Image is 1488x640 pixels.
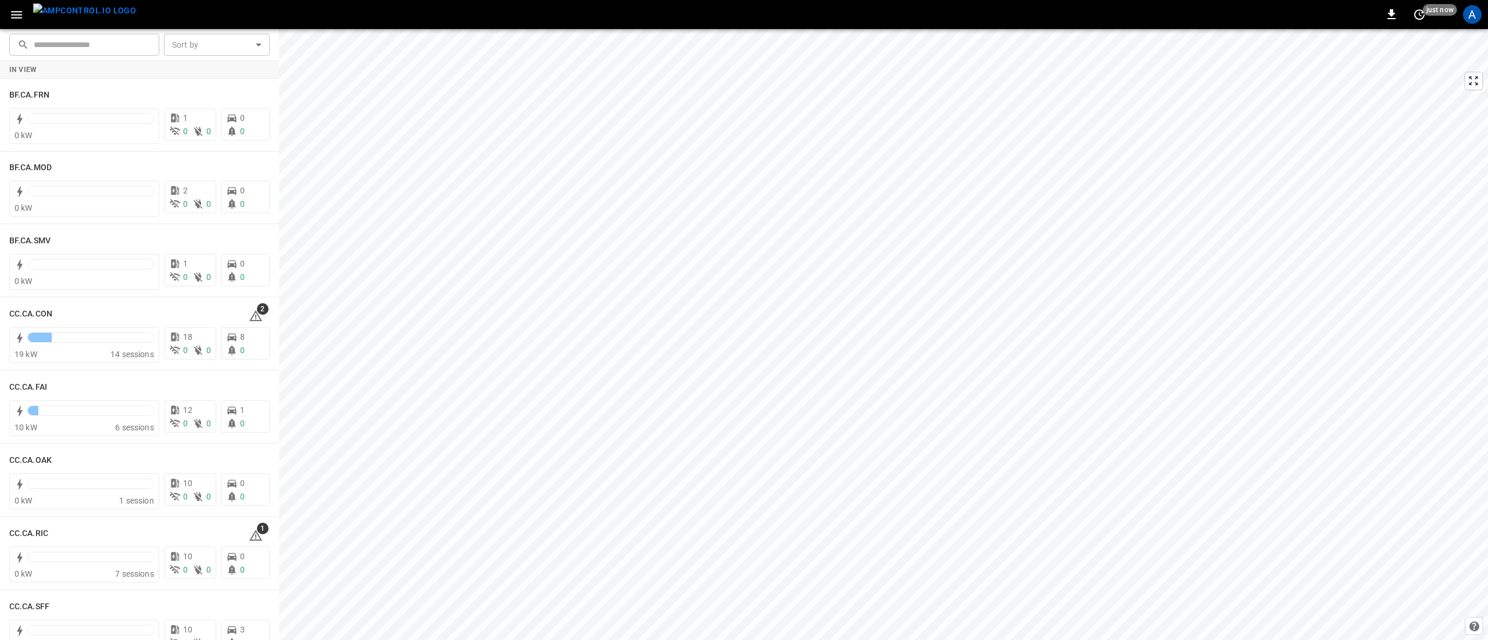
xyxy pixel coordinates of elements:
h6: CC.CA.SFF [9,601,49,613]
span: 18 [183,332,192,341]
h6: BF.CA.FRN [9,89,49,102]
h6: CC.CA.RIC [9,527,48,540]
span: 0 [206,127,211,136]
span: 0 kW [15,569,33,578]
span: 8 [240,332,245,341]
span: 19 kW [15,350,37,359]
span: 1 [240,405,245,415]
span: 0 [240,565,245,574]
span: 0 [240,199,245,208]
span: 10 kW [15,423,37,432]
span: 0 [183,419,188,428]
span: 0 [240,419,245,428]
span: 1 [183,113,188,123]
span: 0 kW [15,276,33,286]
span: 1 [183,259,188,268]
span: just now [1423,4,1457,16]
span: 0 [240,186,245,195]
span: 0 [240,492,245,501]
span: 12 [183,405,192,415]
strong: In View [9,66,37,74]
span: 0 [206,419,211,428]
span: 0 [240,259,245,268]
span: 3 [240,625,245,634]
img: ampcontrol.io logo [33,3,136,18]
span: 0 [183,346,188,355]
span: 0 [240,113,245,123]
h6: CC.CA.CON [9,308,52,321]
span: 14 sessions [110,350,154,359]
span: 7 sessions [115,569,154,578]
span: 1 [257,523,269,534]
span: 2 [257,303,269,315]
span: 0 [240,272,245,282]
span: 0 [240,346,245,355]
h6: BF.CA.MOD [9,161,52,174]
span: 0 [206,199,211,208]
span: 10 [183,625,192,634]
span: 6 sessions [115,423,154,432]
span: 0 [183,492,188,501]
h6: CC.CA.OAK [9,454,52,467]
span: 0 [206,492,211,501]
span: 0 [206,346,211,355]
h6: CC.CA.FAI [9,381,47,394]
span: 0 [183,199,188,208]
span: 0 kW [15,131,33,140]
button: set refresh interval [1410,5,1429,24]
span: 0 [240,127,245,136]
span: 0 kW [15,496,33,505]
span: 0 [183,127,188,136]
span: 0 [240,479,245,488]
h6: BF.CA.SMV [9,235,51,247]
span: 0 kW [15,203,33,213]
span: 1 session [119,496,153,505]
span: 0 [206,272,211,282]
span: 10 [183,479,192,488]
span: 0 [183,272,188,282]
span: 0 [240,552,245,561]
span: 10 [183,552,192,561]
span: 2 [183,186,188,195]
span: 0 [206,565,211,574]
div: profile-icon [1463,5,1482,24]
span: 0 [183,565,188,574]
